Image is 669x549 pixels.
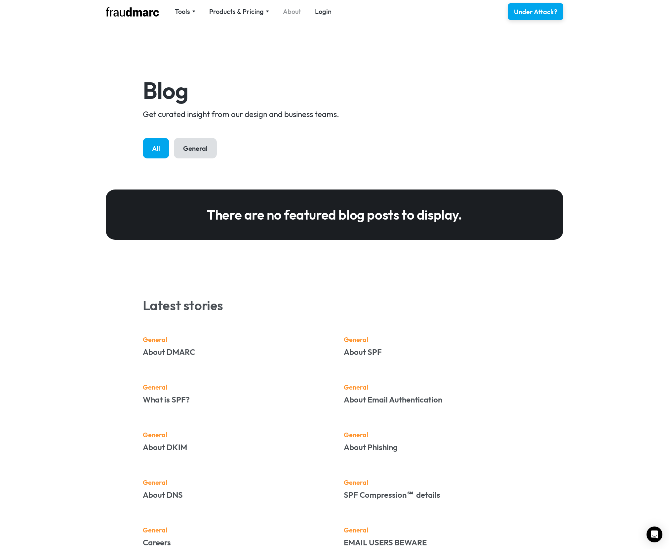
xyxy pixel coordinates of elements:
div: Under Attack? [514,7,557,17]
div: General [344,383,527,392]
a: GeneralAbout DMARC [143,330,326,359]
div: General [143,383,326,392]
h5: EMAIL USERS BEWARE [344,537,527,548]
h5: About DKIM [143,442,326,452]
a: GeneralAbout DKIM [143,426,326,455]
div: General [143,430,326,440]
div: Tools [175,7,190,16]
a: GeneralWhat is SPF? [143,378,326,407]
div: General [344,478,527,487]
div: Products & Pricing [209,7,269,16]
div: General [143,526,326,535]
div: Open Intercom Messenger [647,527,662,542]
a: About [283,7,301,16]
h5: What is SPF? [143,394,326,405]
div: General [143,478,326,487]
h1: Blog [143,79,527,102]
div: Products & Pricing [209,7,264,16]
h3: Latest stories [143,299,527,312]
a: Under Attack? [508,3,563,20]
h5: About DNS [143,489,326,500]
h5: About DMARC [143,347,326,357]
div: General [183,144,208,153]
a: GeneralAbout Email Authentication [344,378,527,407]
a: GeneralAbout DNS [143,473,326,502]
div: General [344,335,527,344]
a: GeneralAbout Phishing [344,426,527,455]
a: General [174,138,217,158]
h5: About SPF [344,347,527,357]
h5: SPF Compression℠ details [344,489,527,500]
div: General [143,335,326,344]
a: Login [315,7,332,16]
div: All [152,144,160,153]
h5: Careers [143,537,326,548]
div: Get curated insight from our design and business teams. [143,109,527,119]
a: All [143,138,169,158]
div: General [344,430,527,440]
a: GeneralAbout SPF [344,330,527,359]
h5: About Phishing [344,442,527,452]
h5: About Email Authentication [344,394,527,405]
a: GeneralSPF Compression℠ details [344,473,527,502]
div: General [344,526,527,535]
h3: There are no featured blog posts to display. [124,208,545,221]
div: Tools [175,7,195,16]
